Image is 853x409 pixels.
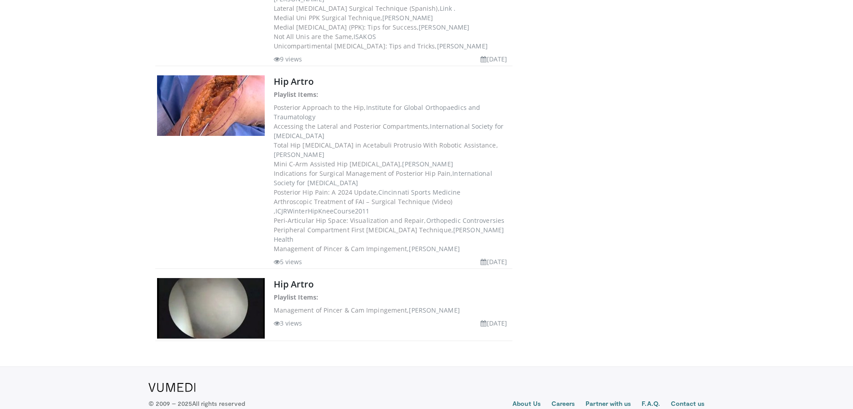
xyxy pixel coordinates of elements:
[437,42,488,50] span: [PERSON_NAME]
[274,103,511,122] dd: Posterior Approach to the Hip,
[409,306,459,314] span: [PERSON_NAME]
[192,400,245,407] span: All rights reserved
[274,150,324,159] span: [PERSON_NAME]
[409,244,459,253] span: [PERSON_NAME]
[149,399,245,408] p: © 2009 – 2025
[274,257,302,266] li: 5 views
[274,216,511,225] dd: Peri-Articular Hip Space: Visualization and Repair,
[419,23,469,31] span: [PERSON_NAME]
[274,54,302,64] li: 9 views
[481,54,507,64] li: [DATE]
[274,305,511,315] dd: Management of Pincer & Cam Impingement,
[274,278,314,290] a: Hip Artro
[274,41,511,51] dd: Unicompartimental [MEDICAL_DATA]: Tips and Tricks,
[274,122,503,140] span: International Society for [MEDICAL_DATA]
[274,32,511,41] dd: Not All Unis are the Same,
[402,160,453,168] span: [PERSON_NAME]
[274,75,314,87] a: Hip Artro
[274,318,302,328] li: 3 views
[157,75,265,136] img: Hip Artro
[274,22,511,32] dd: Medial [MEDICAL_DATA] (PPK): Tips for Success,
[274,90,319,99] strong: Playlist Items:
[354,32,376,41] span: ISAKOS
[481,257,507,266] li: [DATE]
[274,244,511,253] dd: Management of Pincer & Cam Impingement,
[274,293,319,301] strong: Playlist Items:
[274,226,504,244] span: [PERSON_NAME] Health
[274,140,511,159] dd: Total Hip [MEDICAL_DATA] in Acetabuli Protrusio With Robotic Assistance,
[440,4,456,13] span: Link .
[382,13,433,22] span: [PERSON_NAME]
[274,197,511,216] dd: Arthroscopic Treatment of FAI – Surgical Technique (Video) ,
[274,225,511,244] dd: Peripheral Compartment First [MEDICAL_DATA] Technique,
[274,169,492,187] span: International Society for [MEDICAL_DATA]
[157,278,265,339] img: Hip Artro
[274,159,511,169] dd: Mini C-Arm Assisted Hip [MEDICAL_DATA],
[481,318,507,328] li: [DATE]
[426,216,504,225] span: Orthopedic Controversies
[274,122,511,140] dd: Accessing the Lateral and Posterior Compartments,
[274,13,511,22] dd: Medial Uni PPK Surgical Technique,
[274,103,481,121] span: Institute for Global Orthopaedics and Traumatology
[149,383,196,392] img: VuMedi Logo
[274,169,511,187] dd: Indications for Surgical Management of Posterior Hip Pain,
[274,4,511,13] dd: Lateral [MEDICAL_DATA] Surgical Technique (Spanish),
[378,188,461,196] span: Cincinnati Sports Medicine
[276,207,370,215] span: ICJRWinterHipKneeCourse2011
[274,187,511,197] dd: Posterior Hip Pain: A 2024 Update,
